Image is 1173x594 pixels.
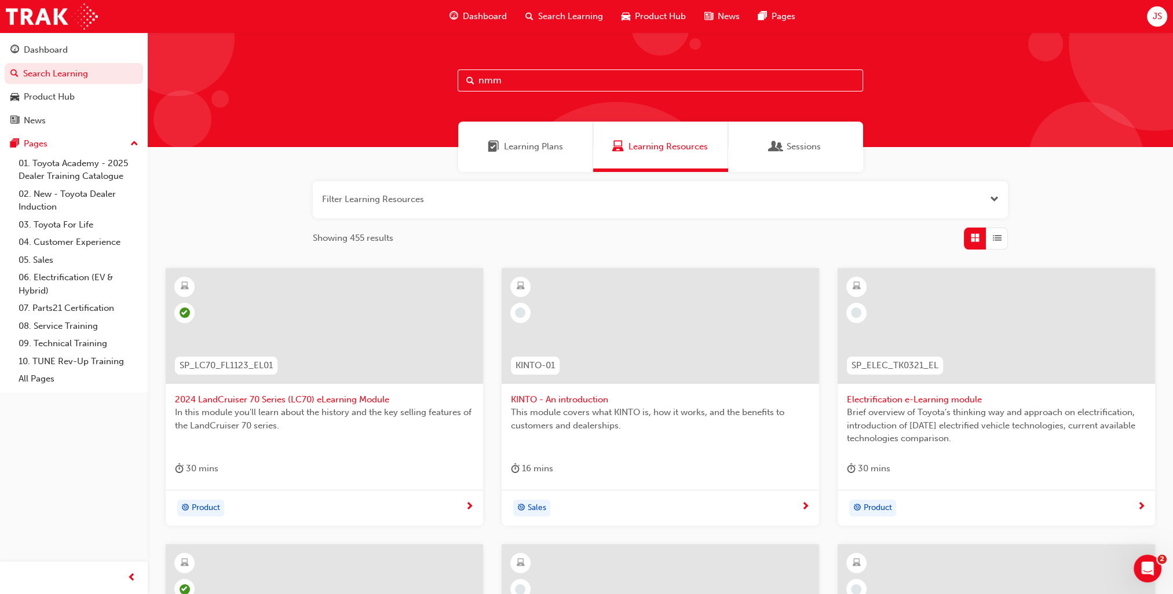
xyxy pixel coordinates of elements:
span: SP_LC70_FL1123_EL01 [180,359,273,372]
span: learningRecordVerb_PASS-icon [180,307,190,318]
span: learningResourceType_ELEARNING-icon [181,556,189,571]
span: KINTO - An introduction [511,393,810,406]
a: Search Learning [5,63,143,85]
span: Electrification e-Learning module [847,393,1146,406]
a: Learning PlansLearning Plans [458,122,593,172]
span: SP_ELEC_TK0321_EL [852,359,938,372]
span: Search [466,74,474,87]
div: 30 mins [175,461,218,476]
a: 07. Parts21 Certification [14,299,143,317]
a: 09. Technical Training [14,335,143,353]
span: learningResourceType_ELEARNING-icon [852,556,860,571]
a: All Pages [14,370,143,388]
span: learningResourceType_ELEARNING-icon [516,279,524,294]
span: news-icon [704,9,713,24]
span: duration-icon [847,461,856,476]
span: target-icon [853,501,861,516]
button: Pages [5,133,143,155]
a: SessionsSessions [728,122,863,172]
span: Learning Plans [488,140,499,153]
span: learningResourceType_ELEARNING-icon [516,556,524,571]
a: 06. Electrification (EV & Hybrid) [14,269,143,299]
a: 03. Toyota For Life [14,216,143,234]
span: Sales [528,501,546,515]
span: List [993,232,1002,245]
span: target-icon [181,501,189,516]
span: Dashboard [463,10,507,23]
span: Product Hub [635,10,686,23]
span: pages-icon [10,139,19,149]
div: 16 mins [511,461,553,476]
a: Dashboard [5,39,143,61]
span: duration-icon [175,461,184,476]
a: search-iconSearch Learning [516,5,612,28]
a: 08. Service Training [14,317,143,335]
span: prev-icon [127,571,136,585]
span: search-icon [10,69,19,79]
span: guage-icon [10,45,19,56]
span: duration-icon [511,461,520,476]
a: 02. New - Toyota Dealer Induction [14,185,143,216]
span: Showing 455 results [313,232,393,245]
span: Sessions [770,140,782,153]
span: KINTO-01 [516,359,555,372]
span: up-icon [130,137,138,152]
a: SP_ELEC_TK0321_ELElectrification e-Learning moduleBrief overview of Toyota’s thinking way and app... [838,268,1155,526]
span: target-icon [517,501,525,516]
span: In this module you'll learn about the history and the key selling features of the LandCruiser 70 ... [175,406,474,432]
a: SP_LC70_FL1123_EL012024 LandCruiser 70 Series (LC70) eLearning ModuleIn this module you'll learn ... [166,268,483,526]
a: car-iconProduct Hub [612,5,695,28]
span: Sessions [787,140,821,153]
iframe: Intercom live chat [1134,555,1161,582]
span: Product [192,501,220,515]
a: Learning ResourcesLearning Resources [593,122,728,172]
a: News [5,110,143,131]
button: JS [1147,6,1167,27]
span: Product [864,501,892,515]
span: search-icon [525,9,533,24]
span: Grid [971,232,980,245]
a: 01. Toyota Academy - 2025 Dealer Training Catalogue [14,155,143,185]
input: Search... [458,69,863,91]
span: This module covers what KINTO is, how it works, and the benefits to customers and dealerships. [511,406,810,432]
span: Learning Resources [628,140,708,153]
a: news-iconNews [695,5,749,28]
span: learningRecordVerb_NONE-icon [851,307,861,318]
a: 05. Sales [14,251,143,269]
a: KINTO-01KINTO - An introductionThis module covers what KINTO is, how it works, and the benefits t... [502,268,819,526]
span: 2024 LandCruiser 70 Series (LC70) eLearning Module [175,393,474,406]
button: Open the filter [990,193,999,206]
span: car-icon [622,9,630,24]
div: 30 mins [847,461,890,476]
span: 2 [1157,555,1167,564]
span: Brief overview of Toyota’s thinking way and approach on electrification, introduction of [DATE] e... [847,406,1146,445]
span: learningRecordVerb_NONE-icon [515,307,525,318]
a: 10. TUNE Rev-Up Training [14,353,143,371]
div: Dashboard [24,43,68,57]
span: pages-icon [758,9,767,24]
span: learningResourceType_ELEARNING-icon [852,279,860,294]
a: 04. Customer Experience [14,233,143,251]
span: news-icon [10,116,19,126]
span: Learning Resources [612,140,624,153]
span: Search Learning [538,10,603,23]
div: News [24,114,46,127]
a: pages-iconPages [749,5,805,28]
span: Pages [772,10,795,23]
span: next-icon [1137,502,1146,512]
a: guage-iconDashboard [440,5,516,28]
span: car-icon [10,92,19,102]
span: learningResourceType_ELEARNING-icon [181,279,189,294]
a: Product Hub [5,86,143,108]
span: JS [1152,10,1161,23]
span: Learning Plans [504,140,563,153]
span: next-icon [465,502,474,512]
span: guage-icon [450,9,458,24]
span: News [718,10,740,23]
img: Trak [6,3,98,30]
span: next-icon [801,502,810,512]
div: Pages [24,137,47,151]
